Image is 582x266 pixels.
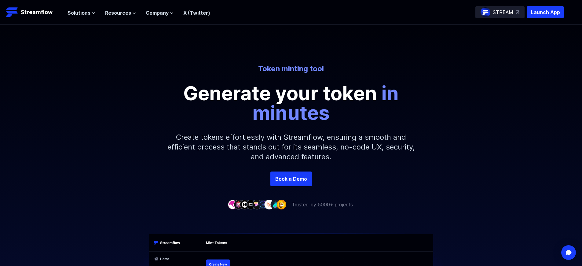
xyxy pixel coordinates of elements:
[493,9,513,16] p: STREAM
[6,6,61,18] a: Streamflow
[527,6,564,18] button: Launch App
[183,10,210,16] a: X (Twitter)
[68,9,95,17] button: Solutions
[146,9,174,17] button: Company
[68,9,90,17] span: Solutions
[246,200,256,209] img: company-4
[516,10,519,14] img: top-right-arrow.svg
[270,172,312,186] a: Book a Demo
[105,9,136,17] button: Resources
[160,123,423,172] p: Create tokens effortlessly with Streamflow, ensuring a smooth and efficient process that stands o...
[270,200,280,209] img: company-8
[561,245,576,260] div: Open Intercom Messenger
[146,9,169,17] span: Company
[240,200,250,209] img: company-3
[481,7,490,17] img: streamflow-logo-circle.png
[154,83,429,123] p: Generate your token
[292,201,353,208] p: Trusted by 5000+ projects
[6,6,18,18] img: Streamflow Logo
[252,81,399,124] span: in minutes
[258,200,268,209] img: company-6
[475,6,525,18] a: STREAM
[264,200,274,209] img: company-7
[228,200,237,209] img: company-1
[234,200,243,209] img: company-2
[276,200,286,209] img: company-9
[21,8,53,17] p: Streamflow
[252,200,262,209] img: company-5
[105,9,131,17] span: Resources
[122,64,460,74] p: Token minting tool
